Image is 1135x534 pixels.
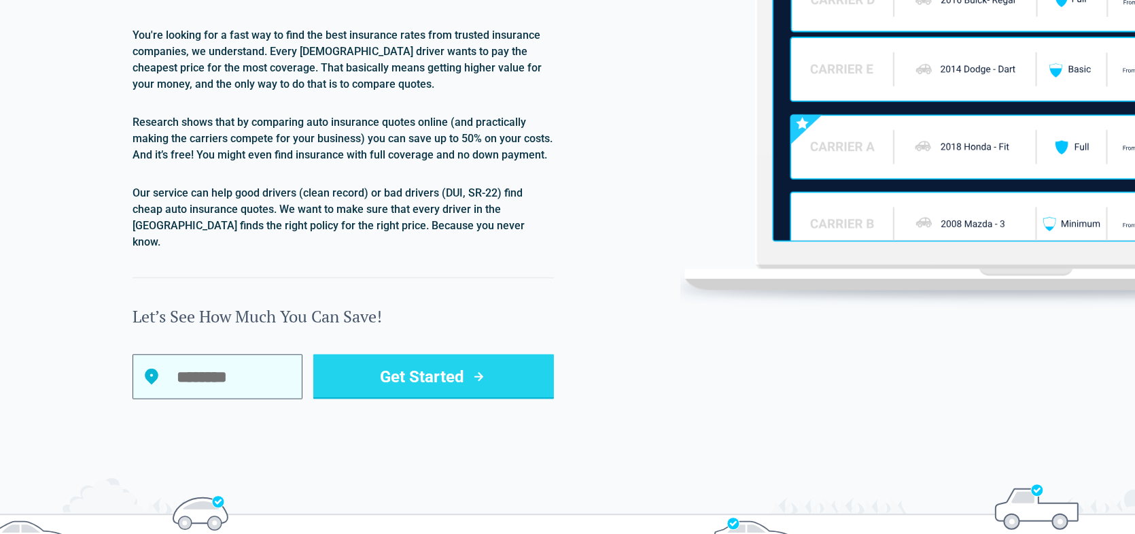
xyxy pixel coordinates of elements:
g: Full [1075,144,1089,150]
p: You're looking for a fast way to find the best insurance rates from trusted insurance companies, ... [133,27,554,93]
p: Research shows that by comparing auto insurance quotes online (and practically making the carrier... [133,114,554,163]
g: Minimum [1062,220,1100,227]
g: CARRIER E [811,65,873,74]
g: 2018 Honda - Fit [941,143,1009,150]
label: Let’s See How Much You Can Save! [133,305,554,327]
g: CARRIER B [811,219,874,229]
g: Basic [1069,66,1091,73]
p: Our service can help good drivers (clean record) or bad drivers (DUI, SR-22) find cheap auto insu... [133,185,554,250]
button: Get Started [313,354,554,399]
